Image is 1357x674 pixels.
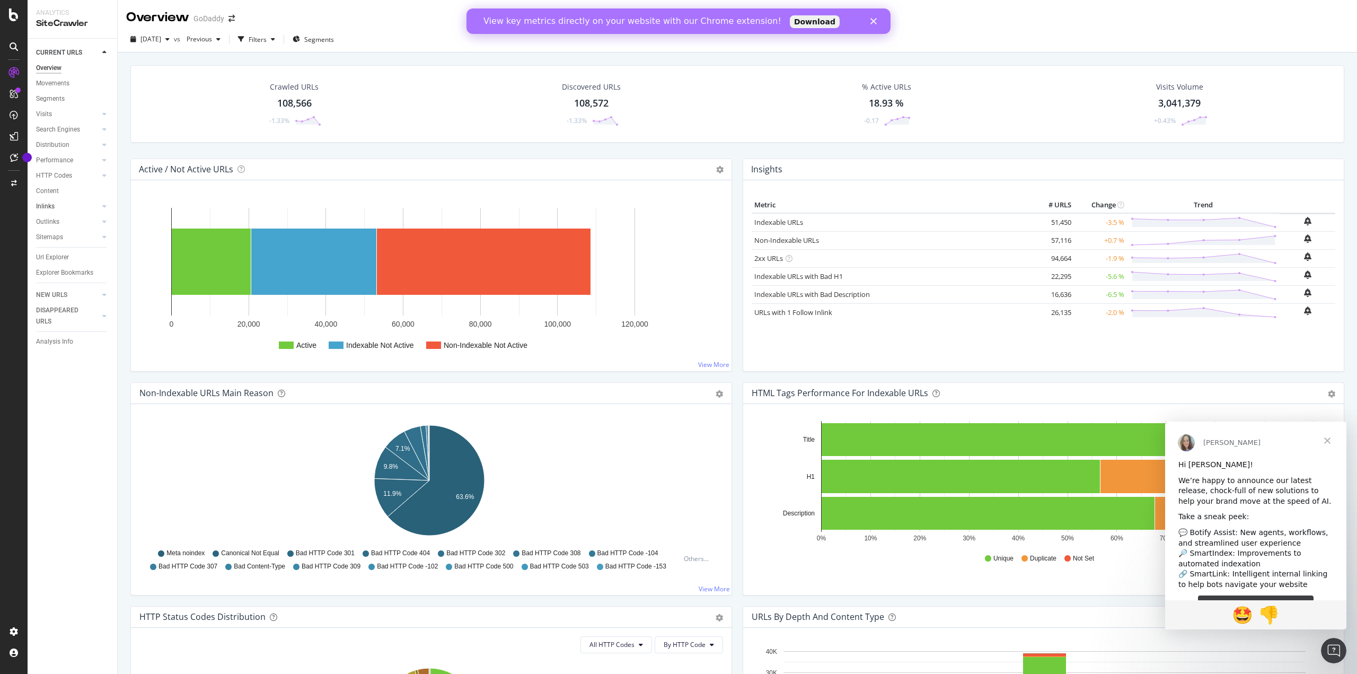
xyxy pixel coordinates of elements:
a: Indexable URLs with Bad H1 [754,272,843,281]
div: Analytics [36,8,109,17]
a: Overview [36,63,110,74]
svg: A chart. [752,421,1332,544]
div: % Active URLs [862,82,911,92]
td: 16,636 [1032,285,1074,303]
th: # URLS [1032,197,1074,213]
td: 26,135 [1032,303,1074,321]
td: -6.5 % [1074,285,1127,303]
div: Outlinks [36,216,59,227]
a: Visits [36,109,99,120]
a: HTTP Codes [36,170,99,181]
a: Inlinks [36,201,99,212]
h4: Active / Not Active URLs [139,162,233,177]
text: Description [783,510,815,517]
div: HTML Tags Performance for Indexable URLs [752,388,928,398]
div: DISAPPEARED URLS [36,305,90,327]
div: Overview [126,8,189,27]
th: Trend [1127,197,1280,213]
a: DISAPPEARED URLS [36,305,99,327]
div: Segments [36,93,65,104]
a: NEW URLS [36,290,99,301]
text: 60% [1111,535,1123,542]
span: Bad HTTP Code 301 [296,549,355,558]
span: Bad HTTP Code 500 [454,562,513,571]
a: Distribution [36,139,99,151]
div: Tooltip anchor [22,153,32,162]
text: 80,000 [469,320,492,328]
h4: Insights [751,162,782,177]
th: Change [1074,197,1127,213]
a: Performance [36,155,99,166]
i: Options [716,166,724,173]
div: -1.33% [269,116,289,125]
div: bell-plus [1304,307,1311,315]
div: bell-plus [1304,270,1311,279]
a: Url Explorer [36,252,110,263]
a: Sitemaps [36,232,99,243]
span: Bad HTTP Code -153 [605,562,666,571]
button: [DATE] [126,31,174,48]
span: Bad HTTP Code -104 [597,549,658,558]
div: Crawled URLs [270,82,319,92]
a: Content [36,186,110,197]
button: Previous [182,31,225,48]
text: Title [803,436,815,443]
div: Explorer Bookmarks [36,267,93,278]
div: Visits [36,109,52,120]
td: 51,450 [1032,213,1074,232]
div: HTTP Codes [36,170,72,181]
text: Non-Indexable Not Active [444,341,527,349]
span: Unique [993,554,1014,563]
svg: A chart. [139,421,719,544]
div: Performance [36,155,73,166]
a: Indexable URLs [754,217,803,227]
text: 60,000 [392,320,415,328]
button: By HTTP Code [655,636,723,653]
a: Analysis Info [36,336,110,347]
text: 20% [913,535,926,542]
td: -2.0 % [1074,303,1127,321]
span: Bad Content-Type [234,562,285,571]
a: CURRENT URLS [36,47,99,58]
span: Previous [182,34,212,43]
div: 108,566 [277,97,312,110]
text: 20,000 [237,320,260,328]
span: Not Set [1073,554,1094,563]
div: Search Engines [36,124,80,135]
span: By HTTP Code [664,640,706,649]
div: Analysis Info [36,336,73,347]
td: -3.5 % [1074,213,1127,232]
a: 2xx URLs [754,253,783,263]
a: Non-Indexable URLs [754,235,819,245]
div: Discovered URLs [562,82,621,92]
text: 40% [1012,535,1025,542]
div: Inlinks [36,201,55,212]
text: 120,000 [621,320,648,328]
span: Meta noindex [166,549,205,558]
iframe: Intercom live chat [1321,638,1346,663]
td: -1.9 % [1074,249,1127,267]
div: Visits Volume [1156,82,1203,92]
span: Duplicate [1030,554,1056,563]
text: 50% [1061,535,1074,542]
a: View More [698,360,729,369]
div: 3,041,379 [1158,97,1201,110]
div: Url Explorer [36,252,69,263]
text: 40K [766,648,777,655]
a: Search Engines [36,124,99,135]
text: 63.6% [456,493,474,501]
div: 108,572 [574,97,609,110]
a: Outlinks [36,216,99,227]
button: Filters [234,31,279,48]
div: HTTP Status Codes Distribution [139,611,266,622]
text: 100,000 [544,320,571,328]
